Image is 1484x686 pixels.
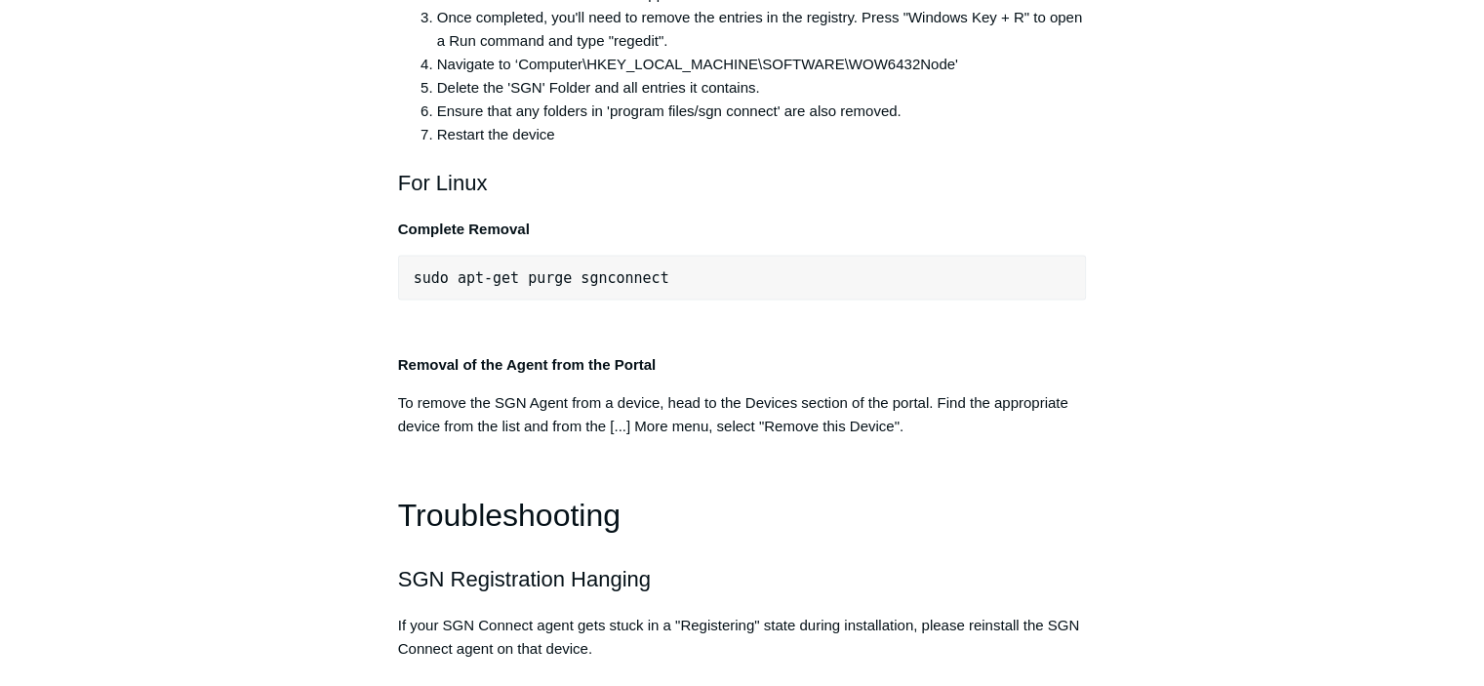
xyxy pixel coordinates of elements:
[398,256,1087,301] pre: sudo apt-get purge sgnconnect
[437,76,1087,100] li: Delete the 'SGN' Folder and all entries it contains.
[398,617,1080,657] span: If your SGN Connect agent gets stuck in a "Registering" state during installation, please reinsta...
[437,53,1087,76] li: Navigate to ‘Computer\HKEY_LOCAL_MACHINE\SOFTWARE\WOW6432Node'
[437,6,1087,53] li: Once completed, you'll need to remove the entries in the registry. Press "Windows Key + R" to ope...
[398,491,1087,541] h1: Troubleshooting
[398,166,1087,200] h2: For Linux
[398,356,656,373] strong: Removal of the Agent from the Portal
[437,100,1087,123] li: Ensure that any folders in 'program files/sgn connect' are also removed.
[437,123,1087,146] li: Restart the device
[398,562,1087,596] h2: SGN Registration Hanging
[398,394,1068,434] span: To remove the SGN Agent from a device, head to the Devices section of the portal. Find the approp...
[398,221,530,237] strong: Complete Removal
